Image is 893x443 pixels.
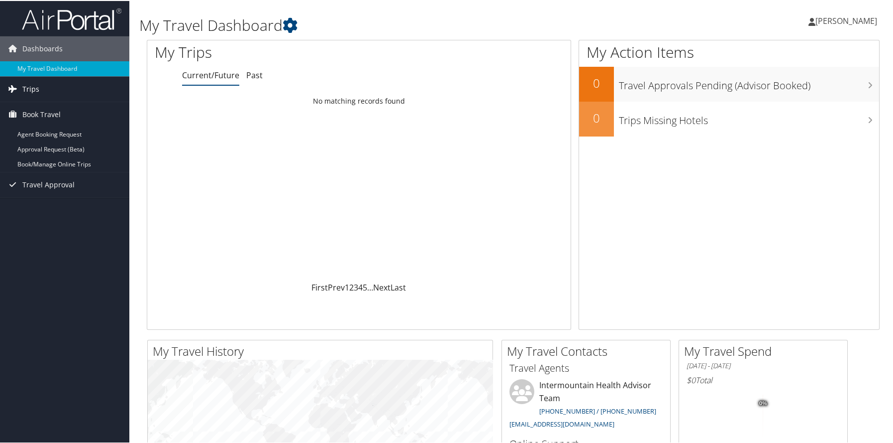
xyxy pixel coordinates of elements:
[22,35,63,60] span: Dashboards
[349,281,354,292] a: 2
[373,281,391,292] a: Next
[579,109,614,126] h2: 0
[246,69,263,80] a: Past
[687,374,840,385] h6: Total
[579,66,879,101] a: 0Travel Approvals Pending (Advisor Booked)
[22,6,121,30] img: airportal-logo.png
[619,108,879,127] h3: Trips Missing Hotels
[504,378,668,432] li: Intermountain Health Advisor Team
[619,73,879,92] h3: Travel Approvals Pending (Advisor Booked)
[22,101,61,126] span: Book Travel
[328,281,345,292] a: Prev
[147,91,571,109] td: No matching records found
[345,281,349,292] a: 1
[153,342,493,359] h2: My Travel History
[539,406,656,415] a: [PHONE_NUMBER] / [PHONE_NUMBER]
[808,5,887,35] a: [PERSON_NAME]
[139,14,638,35] h1: My Travel Dashboard
[358,281,363,292] a: 4
[579,101,879,136] a: 0Trips Missing Hotels
[687,374,695,385] span: $0
[354,281,358,292] a: 3
[759,400,767,406] tspan: 0%
[509,360,663,374] h3: Travel Agents
[367,281,373,292] span: …
[509,419,614,428] a: [EMAIL_ADDRESS][DOMAIN_NAME]
[684,342,847,359] h2: My Travel Spend
[687,360,840,370] h6: [DATE] - [DATE]
[155,41,387,62] h1: My Trips
[507,342,670,359] h2: My Travel Contacts
[579,74,614,91] h2: 0
[815,14,877,25] span: [PERSON_NAME]
[311,281,328,292] a: First
[182,69,239,80] a: Current/Future
[22,171,75,196] span: Travel Approval
[22,76,39,101] span: Trips
[363,281,367,292] a: 5
[579,41,879,62] h1: My Action Items
[391,281,406,292] a: Last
